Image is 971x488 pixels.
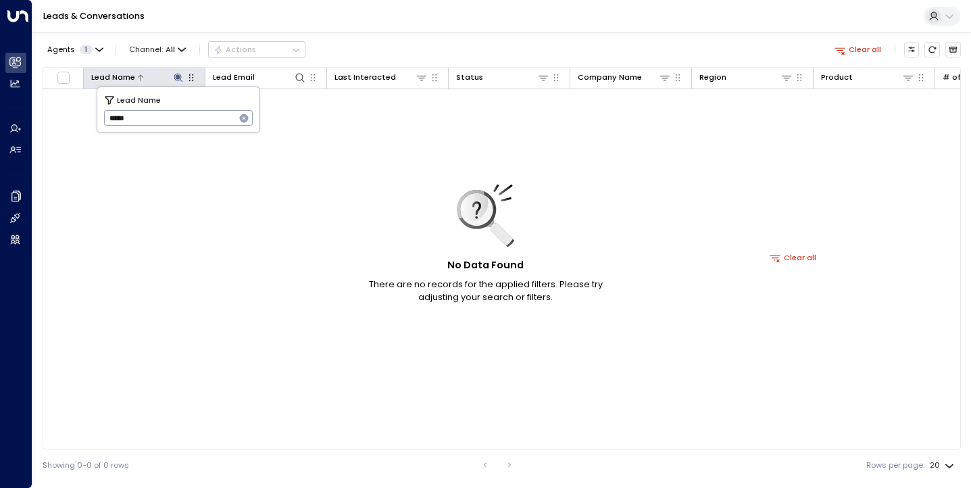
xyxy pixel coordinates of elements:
span: Channel: [125,42,191,57]
div: Actions [214,45,256,54]
div: Region [699,71,793,84]
span: Lead Name [117,94,161,106]
button: Clear all [766,250,822,265]
span: Toggle select all [57,71,70,84]
div: Region [699,71,726,84]
div: Last Interacted [334,71,396,84]
p: There are no records for the applied filters. Please try adjusting your search or filters. [351,278,621,303]
div: Status [456,71,483,84]
a: Leads & Conversations [43,10,145,22]
button: Channel:All [125,42,191,57]
label: Rows per page: [866,460,924,471]
div: Status [456,71,549,84]
div: Product [821,71,914,84]
div: Company Name [578,71,642,84]
div: Company Name [578,71,671,84]
div: 20 [930,457,957,474]
div: Last Interacted [334,71,428,84]
div: Product [821,71,853,84]
div: Lead Email [213,71,255,84]
span: Agents [47,46,75,53]
div: Button group with a nested menu [208,41,305,57]
div: Lead Email [213,71,306,84]
button: Actions [208,41,305,57]
nav: pagination navigation [477,457,519,473]
div: Lead Name [91,71,135,84]
button: Customize [904,42,920,57]
div: Showing 0-0 of 0 rows [43,460,129,471]
span: 1 [80,45,93,54]
button: Clear all [830,42,886,57]
button: Agents1 [43,42,107,57]
button: Archived Leads [945,42,961,57]
span: All [166,45,175,54]
span: Refresh [924,42,940,57]
div: Lead Name [91,71,184,84]
h5: No Data Found [447,258,524,273]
